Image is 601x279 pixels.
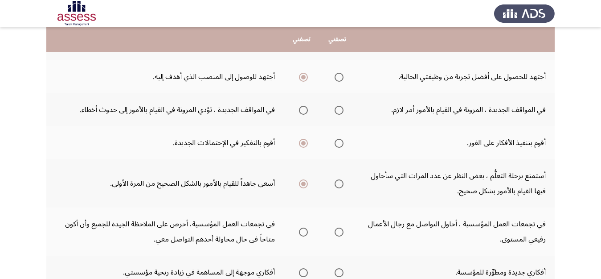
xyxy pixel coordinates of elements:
[284,27,319,52] th: تصفني
[331,176,343,191] mat-radio-group: Select an option
[331,224,343,239] mat-radio-group: Select an option
[46,60,284,93] td: أجتهد للوصول إلى المنصب الذي أهدف إليه.
[46,93,284,126] td: في المواقف الجديدة ، تؤدي المرونة في القيام بالأمور إلى حدوث أخطاء.
[295,176,308,191] mat-radio-group: Select an option
[295,135,308,150] mat-radio-group: Select an option
[355,60,555,93] td: أجتهد للحصول على أفضل تجربة من وظيفتي الحالية.
[295,224,308,239] mat-radio-group: Select an option
[46,208,284,256] td: في تجمعات العمل المؤسسية، أحرص على الملاحظة الجيدة للجميع وأن أكون متاحاً في حال محاولة أحدهم الت...
[295,102,308,117] mat-radio-group: Select an option
[355,126,555,159] td: أقوم بتنفيذ الأفكار على الفور.
[494,1,555,26] img: Assess Talent Management logo
[355,208,555,256] td: في تجمعات العمل المؤسسية ، أحاول التواصل مع رجال الأعمال رفيعي المستوى.
[46,1,107,26] img: Assessment logo of Potentiality Assessment
[331,102,343,117] mat-radio-group: Select an option
[46,159,284,208] td: أسعى جاهداً للقيام بالأمور بالشكل الصحيح من المرة الأولى.
[331,135,343,150] mat-radio-group: Select an option
[46,126,284,159] td: أقوم بالتفكير في الإحتمالات الجديدة.
[355,93,555,126] td: في المواقف الجديدة ، المرونة في القيام بالأمور أمر لازم.
[355,159,555,208] td: أستمتع برحلة التعلُّم ، بغض النظر عن عدد المرات التي سأحاول فيها القيام بالأمور بشكل صحيح.
[331,69,343,84] mat-radio-group: Select an option
[319,27,355,52] th: تصفني
[295,69,308,84] mat-radio-group: Select an option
